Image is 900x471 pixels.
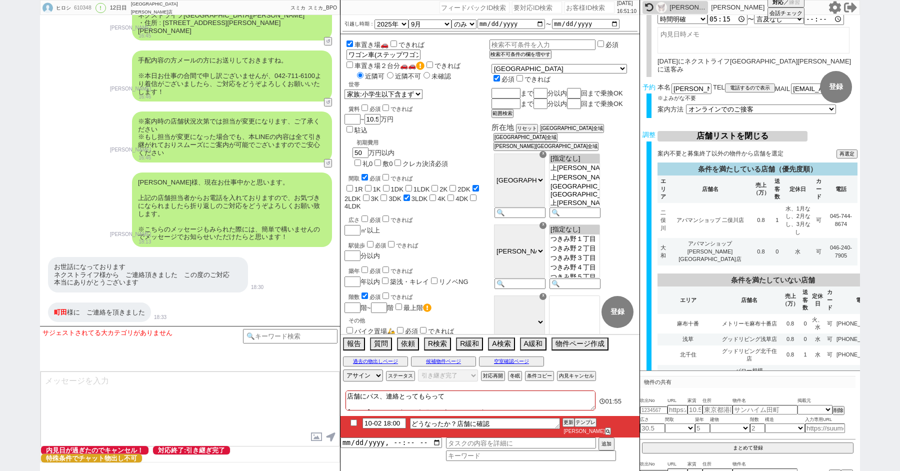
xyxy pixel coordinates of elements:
[657,345,719,365] td: 北千住
[348,265,489,275] div: 築年
[382,174,389,180] input: できれば
[657,131,807,141] button: 店舗リストを閉じる
[131,0,181,15] div: [GEOGRAPHIC_DATA][PERSON_NAME]店
[382,266,389,273] input: できれば
[494,207,545,218] input: 🔍
[810,314,825,333] td: 火、水
[370,337,392,350] button: 質問
[669,3,705,11] div: [PERSON_NAME]
[382,215,389,222] input: できれば
[48,257,248,292] div: お世話になっております ネクストライフ様から ご連絡頂きました この度のご対応 本当にありがとうございます
[388,195,401,202] label: 3DK
[824,175,857,203] th: 電話
[640,416,665,424] span: 広さ
[657,238,669,265] td: 大和
[324,159,332,167] button: ↺
[562,418,574,427] button: 更新
[344,239,489,261] div: 分以内
[549,207,600,218] input: 🔍
[549,272,599,282] option: つきみ野５丁目
[825,286,834,314] th: カード
[800,286,810,314] th: 送客数
[657,365,719,384] td: 相模[PERSON_NAME]
[344,214,489,235] div: ㎡以上
[810,286,825,314] th: 定休日
[669,175,751,203] th: 店舗名
[421,72,451,80] label: 未確認
[812,203,824,238] td: 可
[539,151,546,158] div: ☓
[549,244,599,253] option: つきみ野２丁目
[348,81,489,88] div: 世帯
[493,142,598,151] button: [PERSON_NAME][GEOGRAPHIC_DATA]全域
[783,238,812,265] td: 水
[380,268,412,274] label: できれば
[657,175,669,203] th: エリア
[390,278,429,285] label: 築浅・キレイ
[657,150,783,158] p: 案内不要と募集終了以外の物件から店舗を選定
[657,273,888,286] th: 条件を満たしていない店舗
[455,195,468,202] label: 4DK
[750,423,765,433] input: 2
[695,423,710,433] input: 5
[362,160,372,167] label: 礼0
[549,225,599,234] option: [指定なし]
[508,371,522,381] button: 冬眠
[380,294,412,300] label: できれば
[110,85,151,93] p: [PERSON_NAME]
[501,75,514,83] span: 必須
[775,85,790,92] span: MAIL
[687,405,702,414] input: 10.5
[581,89,623,97] span: 回まで乗換OK
[446,450,616,461] input: キーワード
[418,327,454,335] label: できれば
[516,75,523,81] input: できれば
[110,154,151,162] p: 16:46
[640,423,665,433] input: 30.5
[382,292,389,299] input: できれば
[344,62,424,69] label: 車置き場２台分🚗🚗
[391,185,403,193] label: 1DK
[153,446,230,454] span: 対応終了:引き継ぎ完了
[562,428,604,434] span: [PERSON_NAME]
[375,242,386,248] span: 必須
[669,238,751,265] td: アパマンショップ [PERSON_NAME][GEOGRAPHIC_DATA]店
[348,291,489,301] div: 階数
[539,222,546,229] div: ☓
[491,123,514,131] span: 所在地
[380,106,412,112] label: できれば
[805,423,845,433] input: https://suumo.jp/chintai/jnc_000022489271
[780,345,800,365] td: 0.8
[382,160,392,167] label: 敷0
[420,327,426,333] input: できれば
[354,185,363,193] label: 1R
[344,20,374,28] label: 引越し時期：
[251,283,263,291] p: 18:30
[344,265,489,287] div: 年以内
[834,333,888,345] td: [PHONE_NUMBER]
[348,172,489,182] div: 間取
[540,124,604,133] button: [GEOGRAPHIC_DATA]全域
[834,314,888,333] td: [PHONE_NUMBER]
[750,416,765,424] span: 階数
[369,106,380,112] span: 必須
[549,198,599,208] option: 上[PERSON_NAME]本町４丁目
[54,308,67,316] span: 町田
[711,3,764,11] p: [PERSON_NAME]
[384,72,421,80] label: 近隣不可
[732,460,797,468] span: 物件名
[800,365,810,384] td: 0
[549,163,599,173] option: 上[PERSON_NAME]
[132,50,332,101] div: 手配内容の方メールの方にお送りしておきますね。 ※本日お仕事の合間で申し訳ございませんが、042‐711‐6100より着信がございましたら、ご対応をどうぞよろしくお願いいたします！
[825,345,834,365] td: 可
[549,253,599,263] option: つきみ野３丁目
[514,75,550,83] label: できれば
[557,371,596,381] button: 内見キャンセル
[767,7,804,18] button: 会話チェック
[820,71,852,103] button: 登録
[411,356,476,366] button: 候補物件ページ
[642,442,853,453] button: まとめて登録
[751,203,771,238] td: 0.8
[667,397,687,405] span: URL
[110,32,151,40] p: 16:45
